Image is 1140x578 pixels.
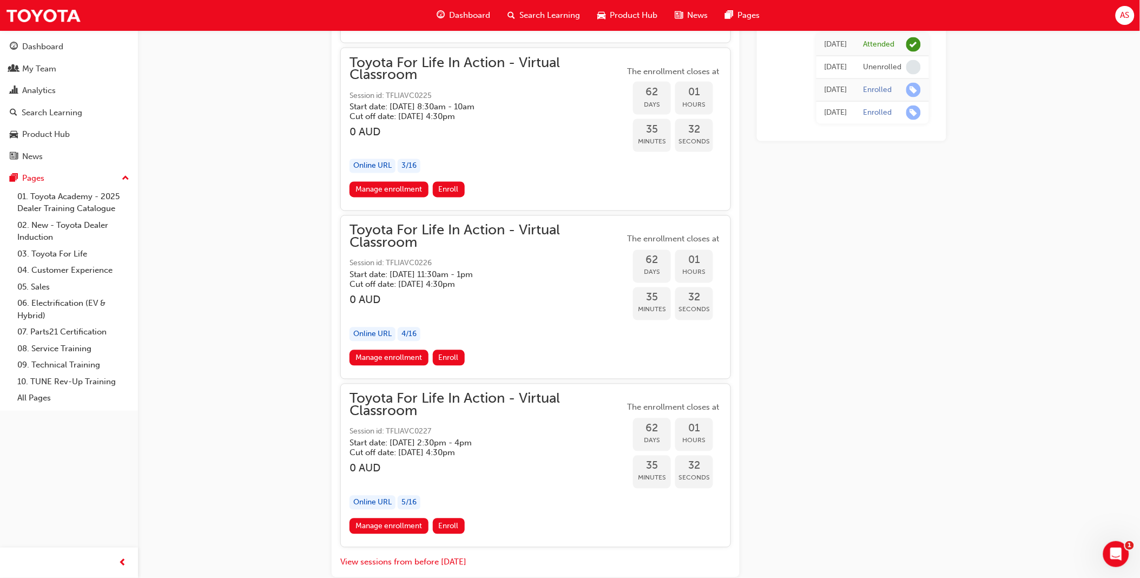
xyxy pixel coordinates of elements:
a: Search Learning [4,103,134,123]
span: Hours [675,266,713,279]
a: My Team [4,59,134,79]
span: 35 [633,460,671,472]
div: Search Learning [22,107,82,119]
span: The enrollment closes at [624,233,722,246]
span: Session id: TFLIAVC0225 [350,90,624,102]
span: Session id: TFLIAVC0226 [350,258,624,270]
span: Minutes [633,472,671,484]
span: car-icon [10,130,18,140]
div: 3 / 16 [398,159,420,174]
span: Minutes [633,304,671,316]
a: guage-iconDashboard [428,4,499,27]
h5: Start date: [DATE] 2:30pm - 4pm [350,438,607,448]
h3: 0 AUD [350,126,624,138]
span: News [687,9,708,22]
a: 10. TUNE Rev-Up Training [13,373,134,390]
button: Toyota For Life In Action - Virtual ClassroomSession id: TFLIAVC0227Start date: [DATE] 2:30pm - 4... [350,393,722,538]
div: Dashboard [22,41,63,53]
div: My Team [22,63,56,75]
a: 09. Technical Training [13,357,134,373]
span: 01 [675,86,713,98]
span: Product Hub [610,9,657,22]
h5: Cut off date: [DATE] 4:30pm [350,448,607,458]
div: 4 / 16 [398,327,420,342]
span: Minutes [633,136,671,148]
div: Thu Jul 03 2025 11:30:00 GMT+0930 (Australian Central Standard Time) [825,38,847,51]
a: news-iconNews [666,4,716,27]
span: learningRecordVerb_NONE-icon [906,60,921,75]
button: Enroll [433,350,465,366]
span: Seconds [675,304,713,316]
button: Pages [4,168,134,188]
a: News [4,147,134,167]
button: DashboardMy TeamAnalyticsSearch LearningProduct HubNews [4,35,134,168]
a: All Pages [13,390,134,406]
a: 07. Parts21 Certification [13,324,134,340]
span: AS [1121,9,1130,22]
span: Toyota For Life In Action - Virtual Classroom [350,225,624,249]
a: car-iconProduct Hub [589,4,666,27]
span: The enrollment closes at [624,65,722,78]
a: 04. Customer Experience [13,262,134,279]
a: 02. New - Toyota Dealer Induction [13,217,134,246]
span: Toyota For Life In Action - Virtual Classroom [350,57,624,81]
h3: 0 AUD [350,462,624,475]
div: Pages [22,172,44,185]
span: Enroll [439,185,459,194]
span: Seconds [675,136,713,148]
a: Manage enrollment [350,518,429,534]
span: pages-icon [725,9,733,22]
div: Enrolled [864,85,892,95]
span: chart-icon [10,86,18,96]
div: Fri May 30 2025 15:55:59 GMT+0930 (Australian Central Standard Time) [825,61,847,74]
span: pages-icon [10,174,18,183]
span: Days [633,435,671,447]
span: news-icon [10,152,18,162]
span: learningRecordVerb_ENROLL-icon [906,83,921,97]
span: guage-icon [437,9,445,22]
a: 06. Electrification (EV & Hybrid) [13,295,134,324]
a: Product Hub [4,124,134,144]
span: Seconds [675,472,713,484]
span: learningRecordVerb_ENROLL-icon [906,106,921,120]
span: search-icon [508,9,515,22]
span: Days [633,266,671,279]
a: 01. Toyota Academy - 2025 Dealer Training Catalogue [13,188,134,217]
span: 62 [633,86,671,98]
span: 32 [675,460,713,472]
div: Enrolled [864,108,892,118]
span: 01 [675,423,713,435]
div: Online URL [350,327,396,342]
div: Unenrolled [864,62,902,73]
a: Manage enrollment [350,350,429,366]
span: Enroll [439,353,459,363]
span: 01 [675,254,713,267]
span: 35 [633,292,671,304]
div: Online URL [350,159,396,174]
h3: 0 AUD [350,294,624,306]
span: Session id: TFLIAVC0227 [350,426,624,438]
h5: Start date: [DATE] 8:30am - 10am [350,102,607,111]
a: 05. Sales [13,279,134,295]
span: search-icon [10,108,17,118]
span: up-icon [122,172,129,186]
div: Analytics [22,84,56,97]
span: Search Learning [519,9,580,22]
span: Hours [675,435,713,447]
div: Attended [864,40,895,50]
span: 32 [675,123,713,136]
span: Pages [737,9,760,22]
h5: Start date: [DATE] 11:30am - 1pm [350,270,607,280]
iframe: Intercom live chat [1103,541,1129,567]
span: The enrollment closes at [624,402,722,414]
span: Enroll [439,522,459,531]
a: 03. Toyota For Life [13,246,134,262]
button: Enroll [433,518,465,534]
div: Thu Apr 03 2025 16:35:51 GMT+1030 (Australian Central Daylight Time) [825,107,847,119]
img: Trak [5,3,81,28]
div: Product Hub [22,128,70,141]
button: Enroll [433,182,465,198]
span: Days [633,98,671,111]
